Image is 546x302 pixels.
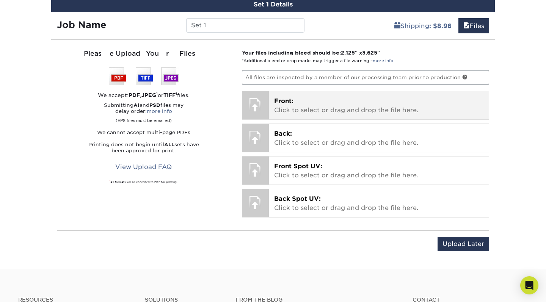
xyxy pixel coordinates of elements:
[389,18,457,33] a: Shipping: $8.96
[274,97,484,115] p: Click to select or drag and drop the file here.
[394,22,400,30] span: shipping
[463,22,469,30] span: files
[163,92,176,98] strong: TIFF
[274,194,484,213] p: Click to select or drag and drop the file here.
[176,91,177,96] sup: 1
[438,237,489,251] input: Upload Later
[110,160,177,174] a: View Upload FAQ
[57,19,106,30] strong: Job Name
[129,92,140,98] strong: PDF
[116,114,172,124] small: (EPS files must be emailed)
[57,91,231,99] div: We accept: , or files.
[362,50,377,56] span: 3.625
[186,18,304,33] input: Enter a job name
[57,180,231,184] div: All formats will be converted to PDF for printing.
[274,162,484,180] p: Click to select or drag and drop the file here.
[341,50,355,56] span: 2.125
[156,91,158,96] sup: 1
[274,129,484,147] p: Click to select or drag and drop the file here.
[164,142,174,147] strong: ALL
[429,22,452,30] b: : $8.96
[274,163,322,170] span: Front Spot UV:
[57,49,231,59] div: Please Upload Your Files
[57,130,231,136] p: We cannot accept multi-page PDFs
[274,130,292,137] span: Back:
[274,195,321,202] span: Back Spot UV:
[520,276,538,294] div: Open Intercom Messenger
[149,102,160,108] strong: PSD
[141,92,156,98] strong: JPEG
[274,97,293,105] span: Front:
[458,18,489,33] a: Files
[109,67,179,85] img: We accept: PSD, TIFF, or JPEG (JPG)
[147,108,172,114] a: more info
[133,102,140,108] strong: AI
[242,70,490,84] p: All files are inspected by a member of our processing team prior to production.
[242,58,393,63] small: *Additional bleed or crop marks may trigger a file warning –
[373,58,393,63] a: more info
[242,50,380,56] strong: Your files including bleed should be: " x "
[57,142,231,154] p: Printing does not begin until sets have been approved for print.
[57,102,231,124] p: Submitting and files may delay order:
